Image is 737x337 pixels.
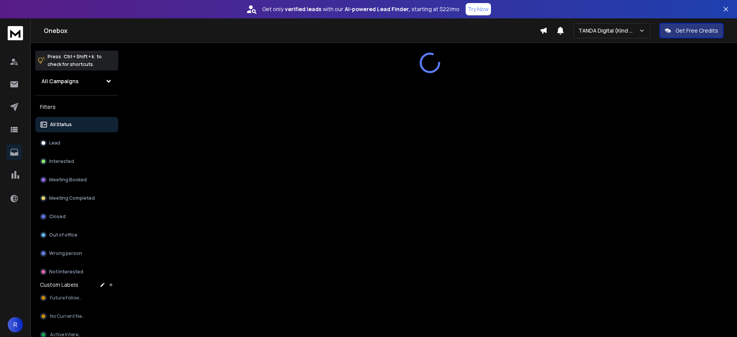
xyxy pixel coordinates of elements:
h1: Onebox [44,26,540,35]
button: Lead [35,135,118,151]
button: R [8,317,23,332]
p: Interested [49,158,74,164]
button: No Current Need [35,309,118,324]
button: Meeting Completed [35,191,118,206]
span: Ctrl + Shift + k [63,52,95,61]
img: logo [8,26,23,40]
strong: verified leads [285,5,321,13]
button: Closed [35,209,118,224]
p: Not Interested [49,269,83,275]
button: Interested [35,154,118,169]
button: Wrong person [35,246,118,261]
p: Out of office [49,232,78,238]
button: Not Interested [35,264,118,279]
button: Get Free Credits [659,23,724,38]
p: Press to check for shortcuts. [48,53,102,68]
button: All Campaigns [35,74,118,89]
p: Try Now [468,5,489,13]
button: Out of office [35,227,118,243]
strong: AI-powered Lead Finder, [345,5,410,13]
h3: Custom Labels [40,281,78,289]
p: Closed [49,214,66,220]
p: Get only with our starting at $22/mo [262,5,459,13]
p: Meeting Completed [49,195,95,201]
span: No Current Need [50,313,87,319]
button: All Status [35,117,118,132]
h1: All Campaigns [41,77,79,85]
p: Meeting Booked [49,177,87,183]
p: Get Free Credits [676,27,718,35]
p: TANDA Digital (Kind Studio) [578,27,639,35]
button: Future Followup [35,290,118,306]
button: Meeting Booked [35,172,118,187]
span: Future Followup [50,295,84,301]
p: Lead [49,140,60,146]
p: Wrong person [49,250,82,256]
button: Try Now [466,3,491,15]
p: All Status [50,122,72,128]
h3: Filters [35,102,118,112]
